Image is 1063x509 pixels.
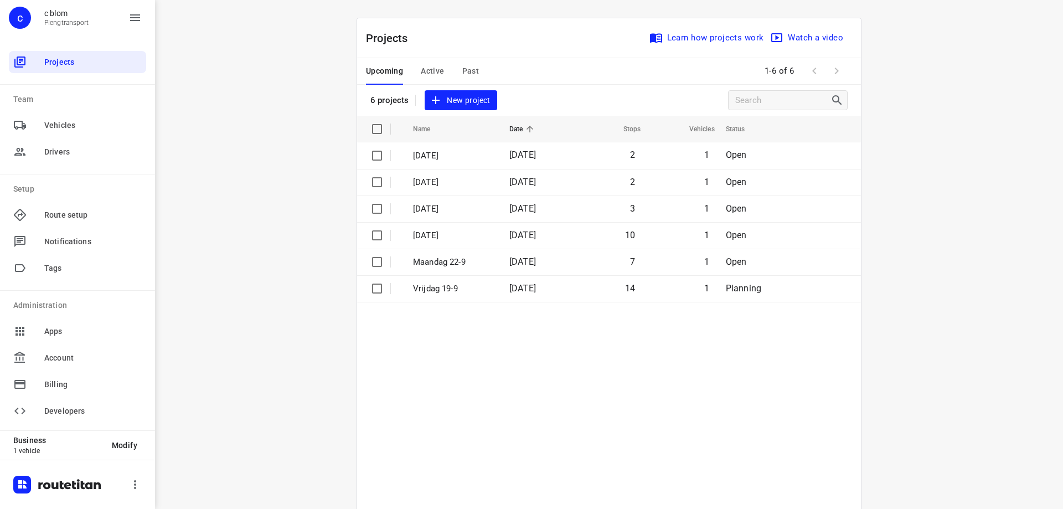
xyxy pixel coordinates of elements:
span: 1 [704,283,709,294]
span: Upcoming [366,64,403,78]
span: Open [726,177,747,187]
div: Notifications [9,230,146,253]
p: Dinsdag 23-9 [413,229,493,242]
p: Plengtransport [44,19,89,27]
p: Vrijdag 26-9 [413,150,493,162]
span: Open [726,256,747,267]
span: Open [726,230,747,240]
p: Maandag 22-9 [413,256,493,269]
p: Team [13,94,146,105]
span: 1 [704,230,709,240]
div: Developers [9,400,146,422]
p: Projects [366,30,417,47]
span: New project [431,94,490,107]
span: Vehicles [44,120,142,131]
span: Drivers [44,146,142,158]
input: Search projects [735,92,830,109]
p: Vrijdag 19-9 [413,282,493,295]
span: Projects [44,56,142,68]
span: 1 [704,203,709,214]
span: 2 [630,177,635,187]
div: Route setup [9,204,146,226]
span: Previous Page [803,60,825,82]
span: Stops [609,122,641,136]
span: 2 [630,150,635,160]
span: [DATE] [509,177,536,187]
button: New project [425,90,497,111]
span: 10 [625,230,635,240]
span: 1 [704,177,709,187]
span: 1-6 of 6 [760,59,799,83]
div: Account [9,347,146,369]
p: 6 projects [370,95,409,105]
button: Modify [103,435,146,455]
div: Search [830,94,847,107]
p: 1 vehicle [13,447,103,455]
div: Tags [9,257,146,279]
span: [DATE] [509,230,536,240]
span: 1 [704,150,709,160]
span: Name [413,122,445,136]
span: 7 [630,256,635,267]
span: [DATE] [509,203,536,214]
p: Donderdag 25-9 [413,176,493,189]
span: Open [726,150,747,160]
span: 14 [625,283,635,294]
span: Open [726,203,747,214]
span: Modify [112,441,137,450]
div: Apps [9,320,146,342]
span: [DATE] [509,256,536,267]
span: Account [44,352,142,364]
span: Route setup [44,209,142,221]
p: Administration [13,300,146,311]
span: 3 [630,203,635,214]
p: Business [13,436,103,445]
span: Apps [44,326,142,337]
span: Vehicles [675,122,715,136]
div: Drivers [9,141,146,163]
div: Billing [9,373,146,395]
span: Planning [726,283,761,294]
p: Setup [13,183,146,195]
div: Projects [9,51,146,73]
span: Date [509,122,538,136]
div: Vehicles [9,114,146,136]
span: Developers [44,405,142,417]
p: Woensdag 24-9 [413,203,493,215]
span: Notifications [44,236,142,248]
span: Next Page [825,60,848,82]
span: Past [462,64,479,78]
p: c blom [44,9,89,18]
span: Tags [44,263,142,274]
span: Billing [44,379,142,390]
span: 1 [704,256,709,267]
span: Status [726,122,760,136]
span: Active [421,64,444,78]
div: c [9,7,31,29]
span: [DATE] [509,150,536,160]
span: [DATE] [509,283,536,294]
